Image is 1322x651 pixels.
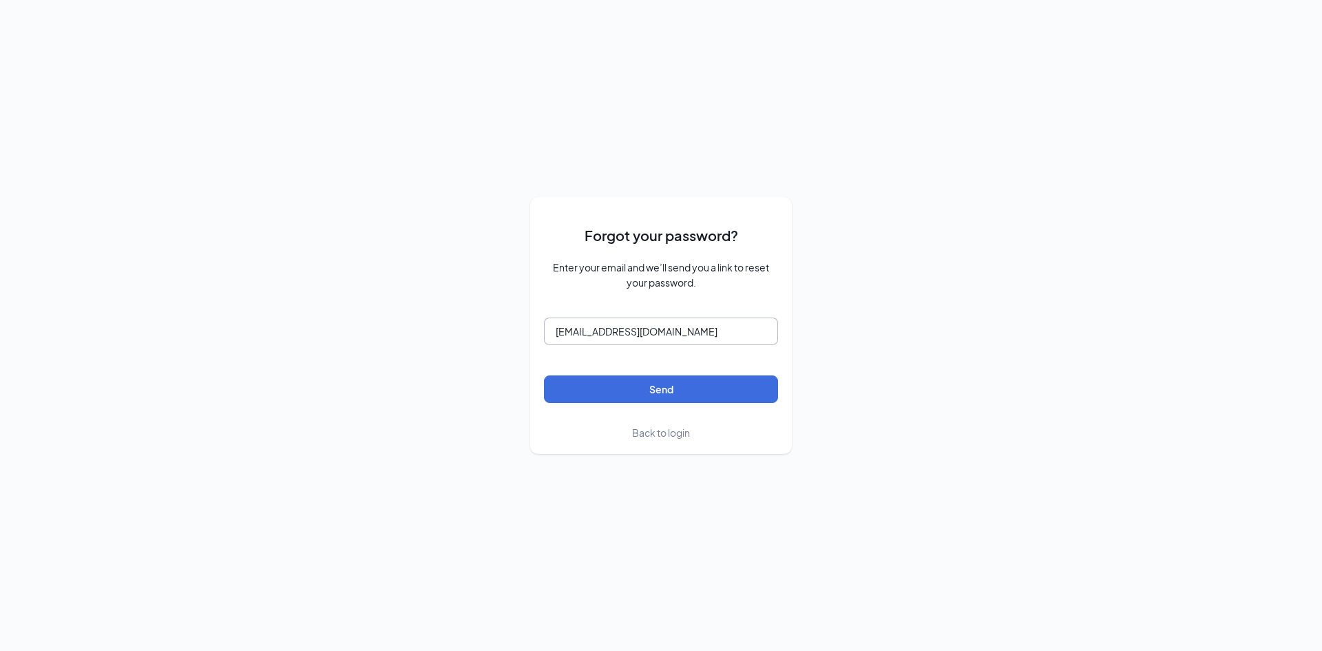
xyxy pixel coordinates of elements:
[544,318,778,345] input: Email
[632,425,690,440] a: Back to login
[585,225,738,246] span: Forgot your password?
[544,260,778,290] span: Enter your email and we’ll send you a link to reset your password.
[632,426,690,439] span: Back to login
[544,375,778,403] button: Send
